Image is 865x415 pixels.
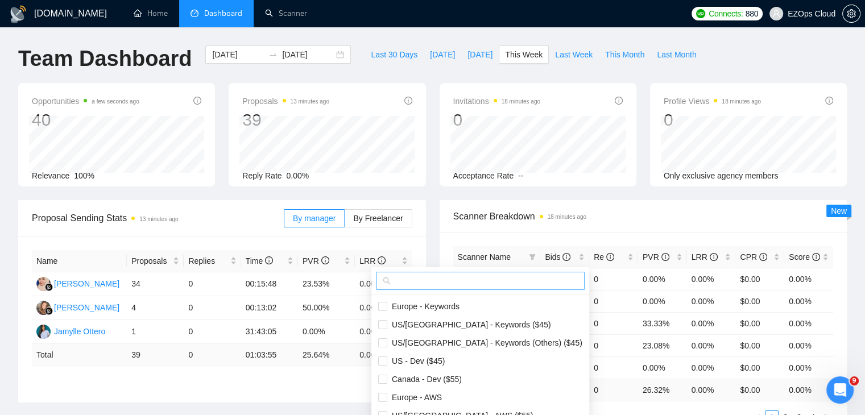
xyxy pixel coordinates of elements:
td: $0.00 [735,268,784,290]
td: 0.00% [638,268,687,290]
span: LRR [359,256,386,265]
time: 18 minutes ago [722,98,760,105]
span: Score [789,252,820,262]
span: Profile Views [664,94,761,108]
span: 880 [745,7,758,20]
td: 26.32 % [638,379,687,401]
h1: Team Dashboard [18,45,192,72]
td: 00:13:02 [241,296,298,320]
span: info-circle [759,253,767,261]
button: [DATE] [424,45,461,64]
td: 0.00% [687,268,736,290]
td: 0 [589,379,638,401]
input: End date [282,48,334,61]
td: 0 [589,268,638,290]
span: info-circle [661,253,669,261]
span: -- [518,171,523,180]
img: JO [36,325,51,339]
span: swap-right [268,50,278,59]
td: 0.00% [784,312,833,334]
span: Europe - Keywords [387,302,460,311]
a: JOJamylle Ottero [36,326,105,335]
img: AJ [36,277,51,291]
td: 50.00% [298,296,355,320]
button: Last Month [651,45,702,64]
td: 0 [184,272,241,296]
td: 1 [127,320,184,344]
td: $0.00 [735,312,784,334]
td: 0.00 % [784,379,833,401]
time: 18 minutes ago [502,98,540,105]
span: By manager [293,214,336,223]
td: 0 [589,290,638,312]
span: info-circle [825,97,833,105]
span: Last Week [555,48,593,61]
td: Total [32,344,127,366]
a: setting [842,9,860,18]
div: 0 [664,109,761,131]
td: $0.00 [735,334,784,356]
span: Canada - Dev ($55) [387,375,462,384]
td: 25.64 % [298,344,355,366]
span: Proposal Sending Stats [32,211,284,225]
td: 23.08% [638,334,687,356]
td: 34 [127,272,184,296]
span: Reply Rate [242,171,282,180]
a: AJ[PERSON_NAME] [36,279,119,288]
div: 0 [453,109,540,131]
td: 0.00% [784,268,833,290]
th: Name [32,250,127,272]
span: 0.00% [287,171,309,180]
td: 0.00% [638,356,687,379]
span: By Freelancer [353,214,403,223]
img: logo [9,5,27,23]
span: US/[GEOGRAPHIC_DATA] - Keywords (Others) ($45) [387,338,582,347]
span: setting [843,9,860,18]
iframe: Intercom live chat [826,376,854,404]
span: Re [594,252,614,262]
td: 0.00% [687,356,736,379]
span: info-circle [321,256,329,264]
span: info-circle [812,253,820,261]
div: Jamylle Ottero [54,325,105,338]
span: Europe - AWS [387,393,442,402]
span: Proposals [242,94,329,108]
span: filter [529,254,536,260]
img: gigradar-bm.png [45,307,53,315]
span: info-circle [265,256,273,264]
span: Last 30 Days [371,48,417,61]
td: 00:15:48 [241,272,298,296]
span: info-circle [378,256,386,264]
td: 0.00 % [355,344,412,366]
td: 0.00% [687,312,736,334]
time: 18 minutes ago [548,214,586,220]
span: Opportunities [32,94,139,108]
span: Time [246,256,273,265]
span: 9 [850,376,859,385]
div: [PERSON_NAME] [54,301,119,314]
span: Bids [545,252,570,262]
span: [DATE] [467,48,492,61]
time: 13 minutes ago [139,216,178,222]
td: 0.00% [784,356,833,379]
td: $0.00 [735,356,784,379]
img: gigradar-bm.png [45,283,53,291]
td: 0.00 % [687,379,736,401]
th: Proposals [127,250,184,272]
button: This Month [599,45,651,64]
span: [DATE] [430,48,455,61]
span: LRR [692,252,718,262]
td: 0.00% [638,290,687,312]
td: 33.33% [638,312,687,334]
span: search [383,277,391,285]
span: info-circle [710,253,718,261]
td: 31:43:05 [241,320,298,344]
span: info-circle [562,253,570,261]
span: Relevance [32,171,69,180]
td: 0 [589,356,638,379]
span: Scanner Name [458,252,511,262]
span: filter [527,248,538,265]
time: 13 minutes ago [291,98,329,105]
span: Dashboard [204,9,242,18]
td: 0.00% [784,334,833,356]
